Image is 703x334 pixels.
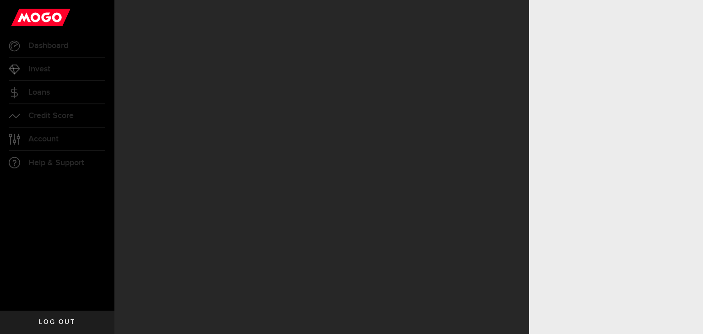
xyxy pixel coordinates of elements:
span: Dashboard [28,42,68,50]
span: Credit Score [28,112,74,120]
span: Log out [39,319,75,325]
span: Account [28,135,59,143]
span: Invest [28,65,50,73]
span: Loans [28,88,50,97]
span: Help & Support [28,159,84,167]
